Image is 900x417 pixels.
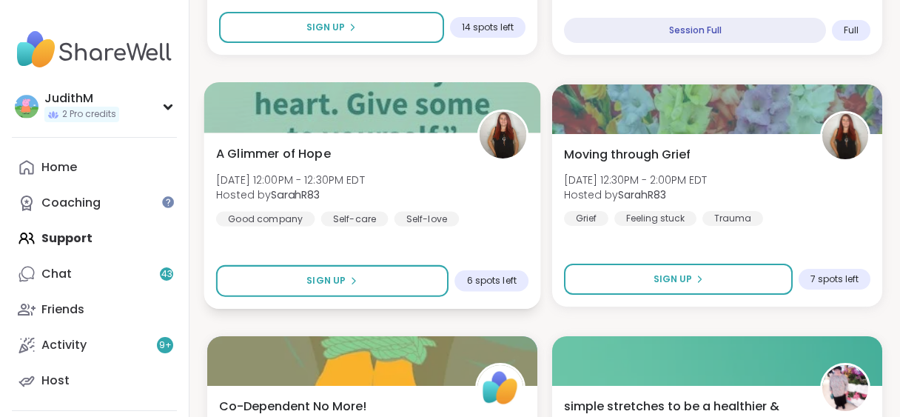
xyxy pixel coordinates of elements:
[12,363,177,398] a: Host
[162,196,174,208] iframe: Spotlight
[12,185,177,221] a: Coaching
[12,292,177,327] a: Friends
[564,173,707,187] span: [DATE] 12:30PM - 2:00PM EDT
[477,365,523,411] img: ShareWell
[12,256,177,292] a: Chat43
[12,150,177,185] a: Home
[12,327,177,363] a: Activity9+
[306,21,345,34] span: Sign Up
[614,211,696,226] div: Feeling stuck
[219,398,366,416] span: Co-Dependent No More!
[41,373,70,389] div: Host
[618,187,666,202] b: SarahR83
[321,211,389,226] div: Self-care
[564,146,691,164] span: Moving through Grief
[15,95,38,119] img: JudithM
[702,211,763,226] div: Trauma
[810,273,859,285] span: 7 spots left
[394,211,460,226] div: Self-love
[41,195,101,211] div: Coaching
[564,211,608,226] div: Grief
[161,268,172,281] span: 43
[41,266,72,282] div: Chat
[271,187,320,202] b: SarahR83
[654,273,692,286] span: Sign Up
[467,275,517,287] span: 6 spots left
[216,265,449,297] button: Sign Up
[216,187,365,202] span: Hosted by
[62,108,116,121] span: 2 Pro credits
[41,301,84,318] div: Friends
[159,339,172,352] span: 9 +
[462,21,514,33] span: 14 spots left
[12,24,177,76] img: ShareWell Nav Logo
[41,337,87,353] div: Activity
[564,18,826,43] div: Session Full
[480,112,526,159] img: SarahR83
[822,113,868,159] img: SarahR83
[216,144,331,162] span: A Glimmer of Hope
[564,187,707,202] span: Hosted by
[564,264,793,295] button: Sign Up
[44,90,119,107] div: JudithM
[306,274,346,287] span: Sign Up
[822,365,868,411] img: Recovery
[216,211,315,226] div: Good company
[41,159,77,176] div: Home
[216,172,365,187] span: [DATE] 12:00PM - 12:30PM EDT
[844,24,859,36] span: Full
[219,12,444,43] button: Sign Up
